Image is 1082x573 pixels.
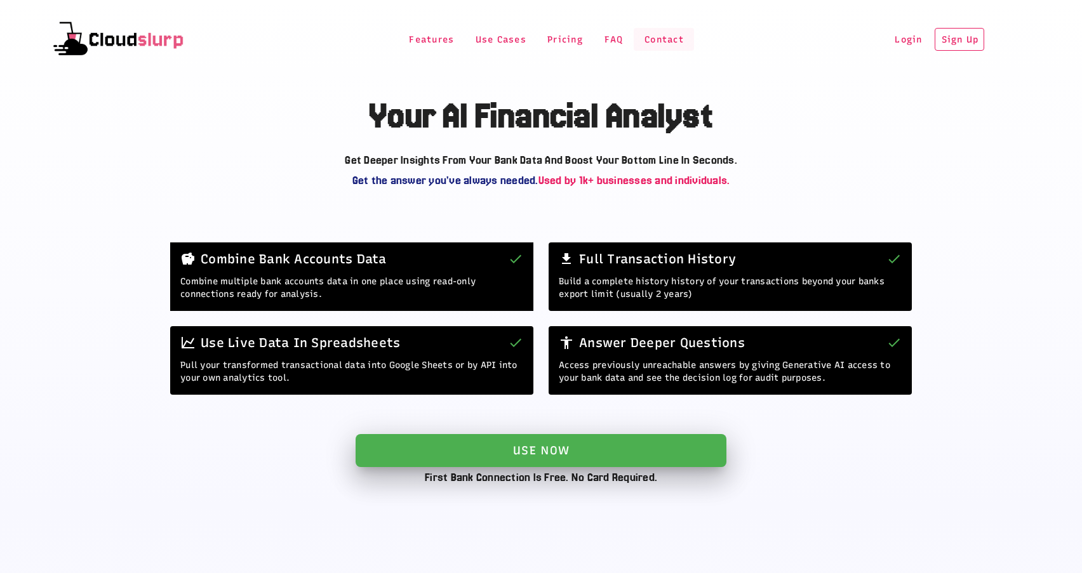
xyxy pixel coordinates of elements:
div: Access previously unreachable answers by giving Generative AI access to your bank data and see th... [549,359,912,395]
div: Full Transaction History [579,249,881,269]
button: Features [398,28,464,51]
button: Use Cases [464,28,537,51]
div: Pull your transformed transactional data into Google Sheets or by API into your own analytics tool. [170,359,533,395]
span: Features [408,34,454,45]
div: Use Live Data In Spreadsheets [201,333,503,353]
img: cloudslurp-text.png [25,19,212,60]
div: Combine Bank Accounts Data [201,249,503,269]
button: Contact [634,28,694,51]
span: Sign Up [940,34,978,45]
a: USE Now [356,434,726,467]
div: Combine multiple bank accounts data in one place using read-only connections ready for analysis. [170,275,533,311]
span: FAQ [603,34,623,45]
button: FAQ [593,28,634,51]
span: USE Now [512,444,570,458]
h2: Your AI Financial Analyst [170,96,912,135]
span: Pricing [547,34,583,45]
a: Sign Up [935,32,984,44]
b: Get deeper insights from your bank data and boost your bottom line in seconds. [345,154,737,166]
button: Sign Up [935,28,984,51]
span: Contact [644,34,684,45]
div: Used by 1k+ businesses and individuals. [170,170,912,190]
button: Login [888,28,928,51]
div: Build a complete history history of your transactions beyond your banks export limit (usually 2 y... [549,275,912,311]
span: Login [894,34,923,45]
button: Pricing [537,28,593,51]
div: Answer Deeper Questions [579,333,881,353]
a: Login [888,32,935,44]
div: First Bank Connection Is Free. No Card Required. [356,467,726,487]
span: Use Cases [474,34,526,45]
span: Get the answer you've always needed. [352,174,538,187]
